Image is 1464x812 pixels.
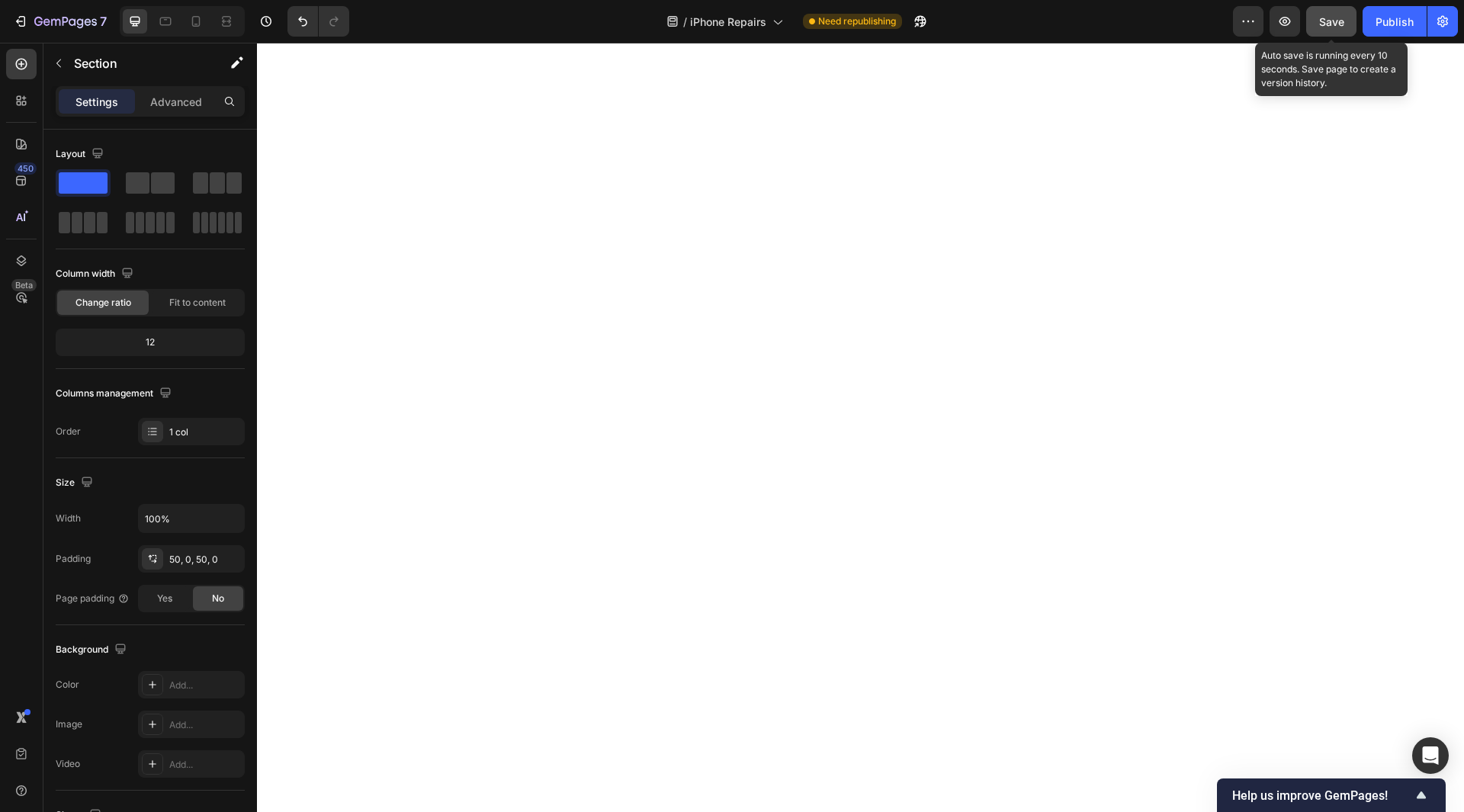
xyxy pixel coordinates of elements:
div: Add... [169,718,241,732]
button: Publish [1363,6,1427,37]
button: Show survey - Help us improve GemPages! [1232,786,1430,804]
input: Auto [139,505,244,532]
span: / [683,14,687,30]
div: Size [56,473,96,493]
p: 7 [100,12,107,30]
span: Need republishing [818,14,896,28]
span: No [212,592,224,605]
iframe: Design area [257,43,1464,812]
span: Fit to content [169,296,226,310]
div: 450 [14,162,37,175]
button: Save [1306,6,1356,37]
div: Add... [169,679,241,692]
span: Help us improve GemPages! [1232,788,1412,803]
div: 12 [59,332,242,353]
div: Width [56,512,81,525]
div: Add... [169,758,241,772]
button: 7 [6,6,114,37]
p: Advanced [150,94,202,110]
div: Layout [56,144,107,165]
div: Video [56,757,80,771]
div: Background [56,640,130,660]
div: Beta [11,279,37,291]
div: Columns management [56,384,175,404]
div: Padding [56,552,91,566]
p: Section [74,54,199,72]
div: Order [56,425,81,438]
div: Open Intercom Messenger [1412,737,1449,774]
p: Settings [75,94,118,110]
span: Change ratio [75,296,131,310]
span: iPhone Repairs [690,14,766,30]
div: Color [56,678,79,692]
div: Publish [1376,14,1414,30]
span: Save [1319,15,1344,28]
div: Page padding [56,592,130,605]
div: Column width [56,264,136,284]
span: Yes [157,592,172,605]
div: Undo/Redo [287,6,349,37]
div: 50, 0, 50, 0 [169,553,241,566]
div: Image [56,717,82,731]
div: 1 col [169,425,241,439]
